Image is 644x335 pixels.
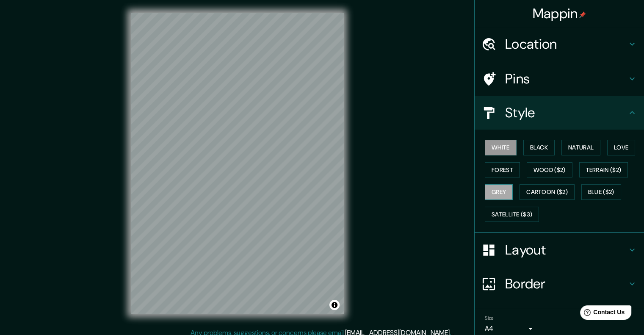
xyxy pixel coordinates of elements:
[485,140,517,155] button: White
[475,267,644,301] div: Border
[579,11,586,18] img: pin-icon.png
[131,13,344,314] canvas: Map
[520,184,575,200] button: Cartoon ($2)
[485,184,513,200] button: Grey
[569,302,635,326] iframe: Help widget launcher
[475,96,644,130] div: Style
[475,233,644,267] div: Layout
[505,275,627,292] h4: Border
[475,27,644,61] div: Location
[561,140,600,155] button: Natural
[523,140,555,155] button: Black
[505,36,627,53] h4: Location
[581,184,621,200] button: Blue ($2)
[485,315,494,322] label: Size
[505,104,627,121] h4: Style
[527,162,572,178] button: Wood ($2)
[579,162,628,178] button: Terrain ($2)
[485,162,520,178] button: Forest
[485,207,539,222] button: Satellite ($3)
[505,241,627,258] h4: Layout
[475,62,644,96] div: Pins
[505,70,627,87] h4: Pins
[329,300,340,310] button: Toggle attribution
[533,5,586,22] h4: Mappin
[607,140,635,155] button: Love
